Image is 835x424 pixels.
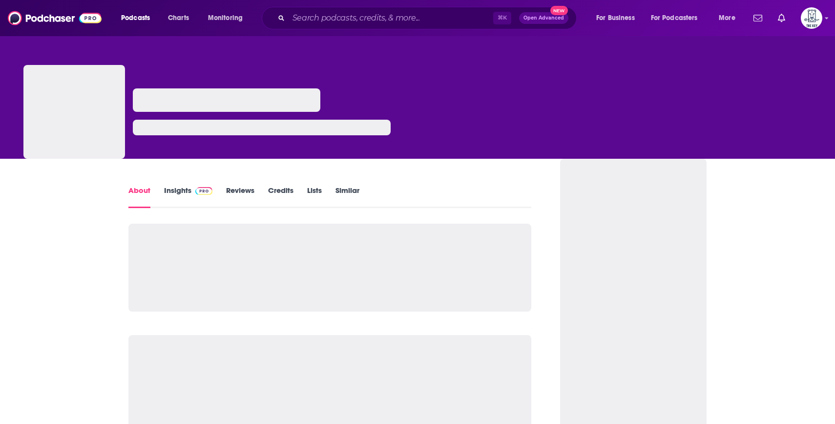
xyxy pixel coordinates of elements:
[774,10,789,26] a: Show notifications dropdown
[523,16,564,21] span: Open Advanced
[164,186,212,208] a: InsightsPodchaser Pro
[121,11,150,25] span: Podcasts
[801,7,822,29] img: User Profile
[801,7,822,29] span: Logged in as TheKeyPR
[128,186,150,208] a: About
[719,11,735,25] span: More
[801,7,822,29] button: Show profile menu
[162,10,195,26] a: Charts
[208,11,243,25] span: Monitoring
[168,11,189,25] span: Charts
[289,10,493,26] input: Search podcasts, credits, & more...
[201,10,255,26] button: open menu
[335,186,359,208] a: Similar
[268,186,293,208] a: Credits
[519,12,568,24] button: Open AdvancedNew
[307,186,322,208] a: Lists
[550,6,568,15] span: New
[596,11,635,25] span: For Business
[493,12,511,24] span: ⌘ K
[114,10,163,26] button: open menu
[226,186,254,208] a: Reviews
[195,187,212,195] img: Podchaser Pro
[750,10,766,26] a: Show notifications dropdown
[651,11,698,25] span: For Podcasters
[589,10,647,26] button: open menu
[645,10,712,26] button: open menu
[712,10,748,26] button: open menu
[8,9,102,27] img: Podchaser - Follow, Share and Rate Podcasts
[271,7,586,29] div: Search podcasts, credits, & more...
